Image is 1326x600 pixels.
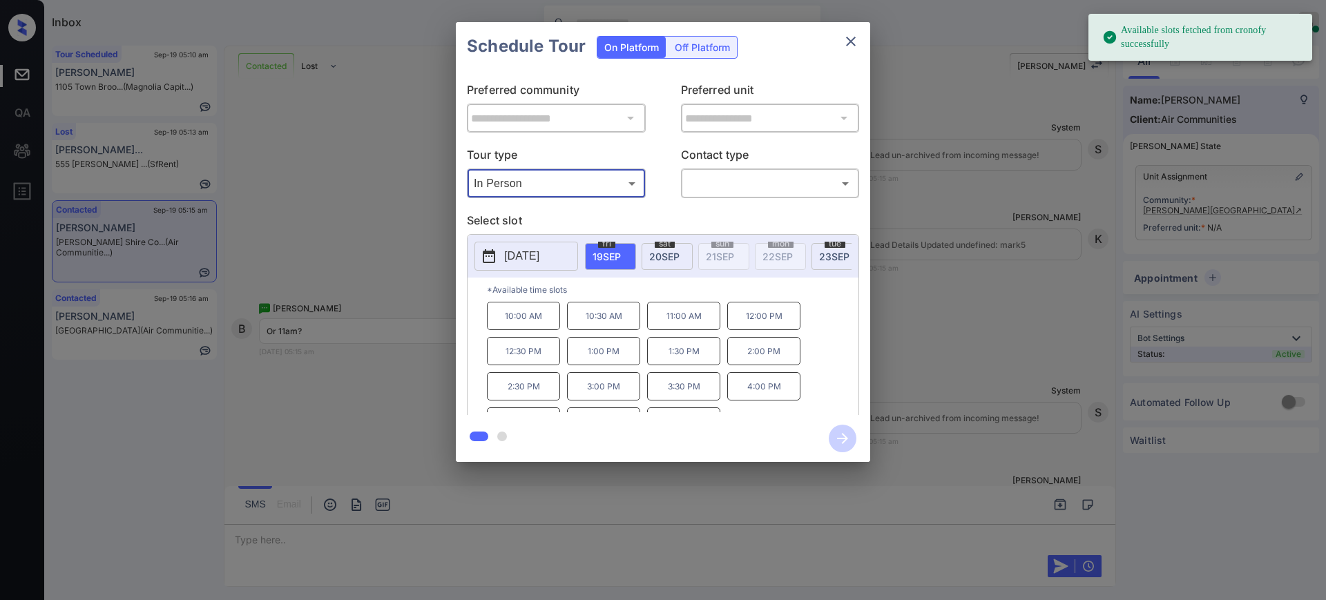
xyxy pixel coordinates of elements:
[647,302,720,330] p: 11:00 AM
[647,372,720,400] p: 3:30 PM
[467,212,859,234] p: Select slot
[649,251,680,262] span: 20 SEP
[681,146,860,168] p: Contact type
[597,37,666,58] div: On Platform
[585,243,636,270] div: date-select
[647,337,720,365] p: 1:30 PM
[474,242,578,271] button: [DATE]
[825,240,845,248] span: tue
[467,146,646,168] p: Tour type
[467,81,646,104] p: Preferred community
[487,337,560,365] p: 12:30 PM
[567,407,640,436] p: 5:00 PM
[504,248,539,264] p: [DATE]
[567,337,640,365] p: 1:00 PM
[456,22,597,70] h2: Schedule Tour
[681,81,860,104] p: Preferred unit
[487,407,560,436] p: 4:30 PM
[487,302,560,330] p: 10:00 AM
[647,407,720,436] p: 5:30 PM
[1102,18,1301,57] div: Available slots fetched from cronofy successfully
[837,28,865,55] button: close
[811,243,863,270] div: date-select
[598,240,615,248] span: fri
[487,278,858,302] p: *Available time slots
[642,243,693,270] div: date-select
[567,372,640,400] p: 3:00 PM
[487,372,560,400] p: 2:30 PM
[655,240,675,248] span: sat
[819,251,849,262] span: 23 SEP
[567,302,640,330] p: 10:30 AM
[727,337,800,365] p: 2:00 PM
[593,251,621,262] span: 19 SEP
[727,372,800,400] p: 4:00 PM
[668,37,737,58] div: Off Platform
[470,172,642,195] div: In Person
[727,302,800,330] p: 12:00 PM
